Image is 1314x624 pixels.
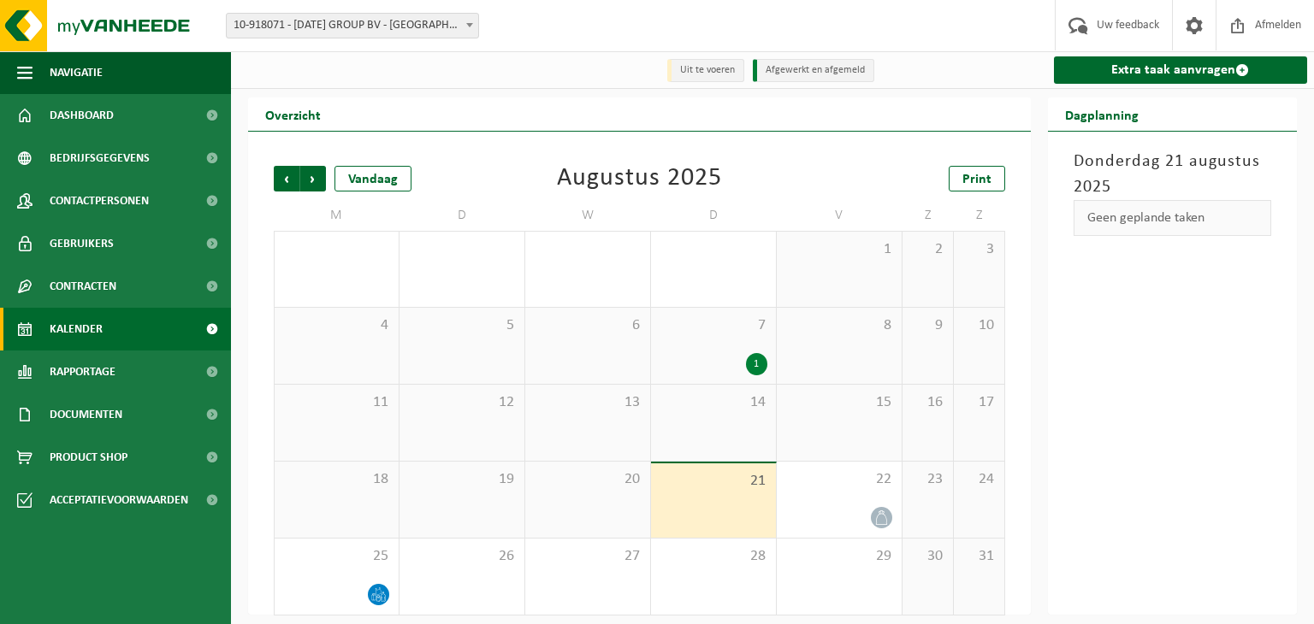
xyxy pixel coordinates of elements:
[660,316,767,335] span: 7
[50,137,150,180] span: Bedrijfsgegevens
[408,470,516,489] span: 19
[1074,149,1272,200] h3: Donderdag 21 augustus 2025
[962,240,996,259] span: 3
[334,166,411,191] div: Vandaag
[785,316,893,335] span: 8
[746,353,767,375] div: 1
[50,180,149,222] span: Contactpersonen
[911,316,944,335] span: 9
[525,200,651,231] td: W
[962,393,996,412] span: 17
[667,59,744,82] li: Uit te voeren
[911,240,944,259] span: 2
[651,200,777,231] td: D
[911,393,944,412] span: 16
[785,240,893,259] span: 1
[408,316,516,335] span: 5
[50,265,116,308] span: Contracten
[50,222,114,265] span: Gebruikers
[911,470,944,489] span: 23
[1048,97,1156,131] h2: Dagplanning
[283,470,390,489] span: 18
[226,13,479,38] span: 10-918071 - SUNDAY GROUP BV - ROESELARE
[534,547,642,566] span: 27
[300,166,326,191] span: Volgende
[50,51,103,94] span: Navigatie
[50,94,114,137] span: Dashboard
[274,166,299,191] span: Vorige
[227,14,478,38] span: 10-918071 - SUNDAY GROUP BV - ROESELARE
[283,316,390,335] span: 4
[785,470,893,489] span: 22
[903,200,954,231] td: Z
[50,479,188,521] span: Acceptatievoorwaarden
[534,393,642,412] span: 13
[660,547,767,566] span: 28
[408,393,516,412] span: 12
[283,547,390,566] span: 25
[50,436,127,479] span: Product Shop
[753,59,874,82] li: Afgewerkt en afgemeld
[660,393,767,412] span: 14
[283,393,390,412] span: 11
[534,316,642,335] span: 6
[1054,56,1308,84] a: Extra taak aanvragen
[785,393,893,412] span: 15
[660,472,767,491] span: 21
[949,166,1005,191] a: Print
[911,547,944,566] span: 30
[248,97,338,131] h2: Overzicht
[534,470,642,489] span: 20
[400,200,525,231] td: D
[50,393,122,436] span: Documenten
[557,166,722,191] div: Augustus 2025
[1074,200,1272,236] div: Geen geplande taken
[50,350,115,393] span: Rapportage
[962,470,996,489] span: 24
[954,200,1005,231] td: Z
[50,308,103,350] span: Kalender
[785,547,893,566] span: 29
[274,200,400,231] td: M
[962,547,996,566] span: 31
[962,173,991,186] span: Print
[962,316,996,335] span: 10
[408,547,516,566] span: 26
[777,200,903,231] td: V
